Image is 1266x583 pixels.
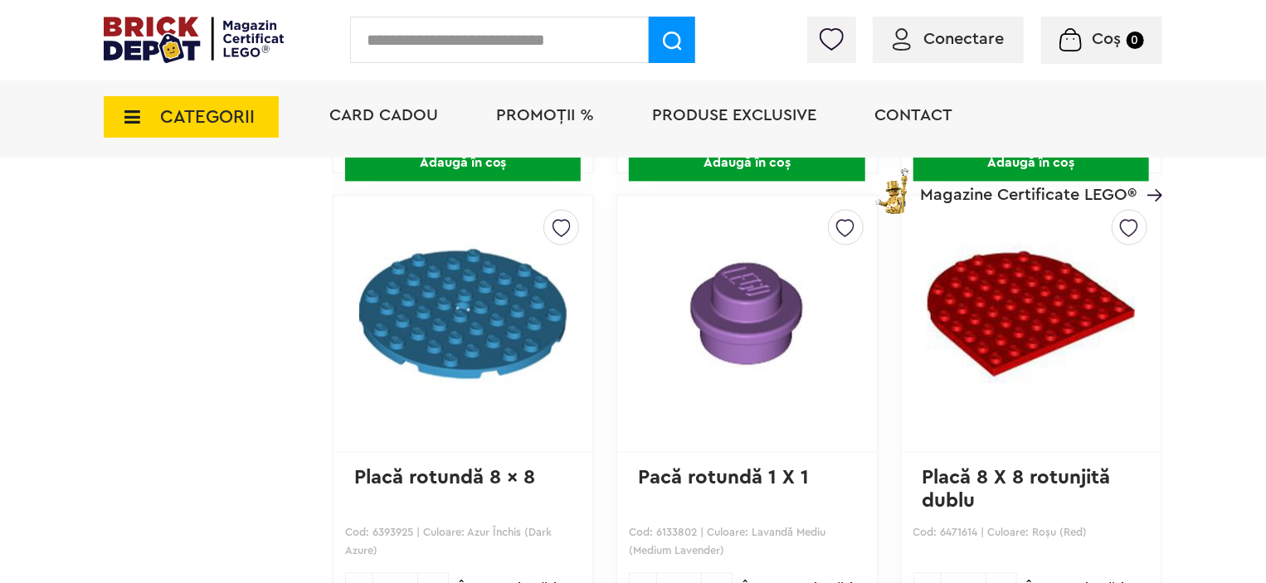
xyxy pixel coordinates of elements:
p: Cod: 6393925 | Culoare: Azur Închis (Dark Azure) [345,524,581,561]
a: Magazine Certificate LEGO® [1137,165,1162,182]
a: Conectare [893,31,1004,47]
span: Magazine Certificate LEGO® [920,165,1137,203]
img: Placă rotundă 8 x 8 [354,211,572,418]
a: Contact [874,107,952,124]
a: Produse exclusive [652,107,816,124]
a: Card Cadou [329,107,438,124]
img: Pacă rotundă 1 X 1 [638,211,855,418]
span: Conectare [923,31,1004,47]
p: Cod: 6133802 | Culoare: Lavandă Mediu (Medium Lavender) [629,524,864,561]
span: CATEGORII [160,108,255,126]
small: 0 [1127,32,1144,49]
p: Cod: 6471614 | Culoare: Roşu (Red) [913,524,1149,561]
a: Pacă rotundă 1 X 1 [638,469,809,488]
img: Placă 8 X 8 rotunjită dublu [923,211,1140,418]
a: Placă rotundă 8 x 8 [354,469,535,488]
a: PROMOȚII % [496,107,594,124]
a: Placă 8 X 8 rotunjită dublu [923,469,1117,512]
span: Coș [1093,31,1122,47]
